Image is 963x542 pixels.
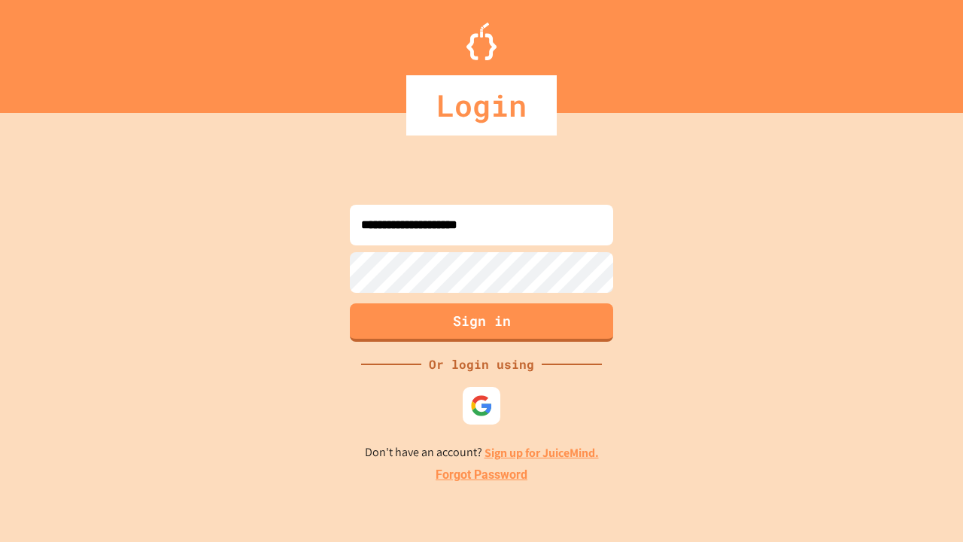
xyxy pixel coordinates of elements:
div: Or login using [421,355,542,373]
a: Forgot Password [436,466,527,484]
iframe: chat widget [838,416,948,480]
a: Sign up for JuiceMind. [485,445,599,461]
img: google-icon.svg [470,394,493,417]
iframe: chat widget [900,482,948,527]
button: Sign in [350,303,613,342]
div: Login [406,75,557,135]
img: Logo.svg [466,23,497,60]
p: Don't have an account? [365,443,599,462]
